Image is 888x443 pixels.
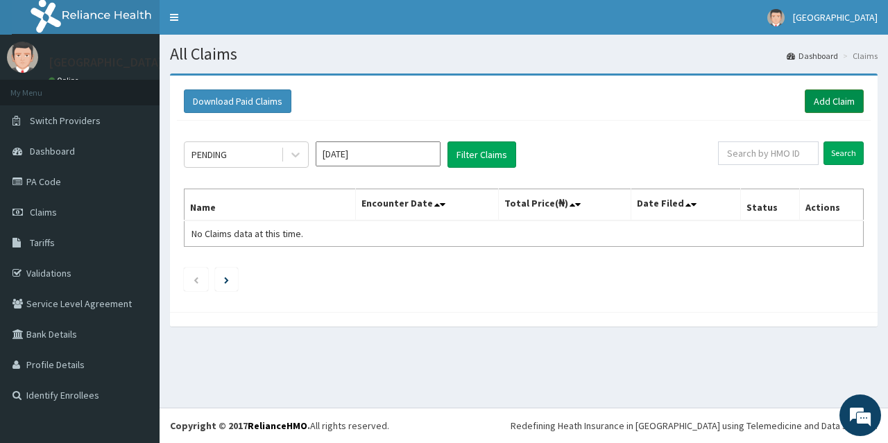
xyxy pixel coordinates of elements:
th: Actions [799,189,863,221]
a: RelianceHMO [248,419,307,432]
li: Claims [839,50,878,62]
div: Chat with us now [72,78,233,96]
th: Date Filed [631,189,740,221]
div: Minimize live chat window [228,7,261,40]
button: Download Paid Claims [184,89,291,113]
span: Tariffs [30,236,55,249]
input: Search [823,141,864,165]
strong: Copyright © 2017 . [170,419,310,432]
a: Add Claim [805,89,864,113]
span: Dashboard [30,145,75,157]
button: Filter Claims [447,141,516,168]
div: PENDING [191,148,227,162]
span: We're online! [80,133,191,273]
footer: All rights reserved. [160,408,888,443]
th: Total Price(₦) [498,189,631,221]
a: Dashboard [787,50,838,62]
input: Search by HMO ID [718,141,819,165]
h1: All Claims [170,45,878,63]
img: d_794563401_company_1708531726252_794563401 [26,69,56,104]
div: Redefining Heath Insurance in [GEOGRAPHIC_DATA] using Telemedicine and Data Science! [511,419,878,433]
textarea: Type your message and hit 'Enter' [7,295,264,344]
p: [GEOGRAPHIC_DATA] [49,56,163,69]
th: Name [185,189,356,221]
img: User Image [7,42,38,73]
th: Status [740,189,799,221]
span: Claims [30,206,57,218]
a: Previous page [193,273,199,286]
a: Online [49,76,82,85]
span: No Claims data at this time. [191,227,303,240]
img: User Image [767,9,785,26]
span: [GEOGRAPHIC_DATA] [793,11,878,24]
span: Switch Providers [30,114,101,127]
a: Next page [224,273,229,286]
th: Encounter Date [355,189,498,221]
input: Select Month and Year [316,141,441,166]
